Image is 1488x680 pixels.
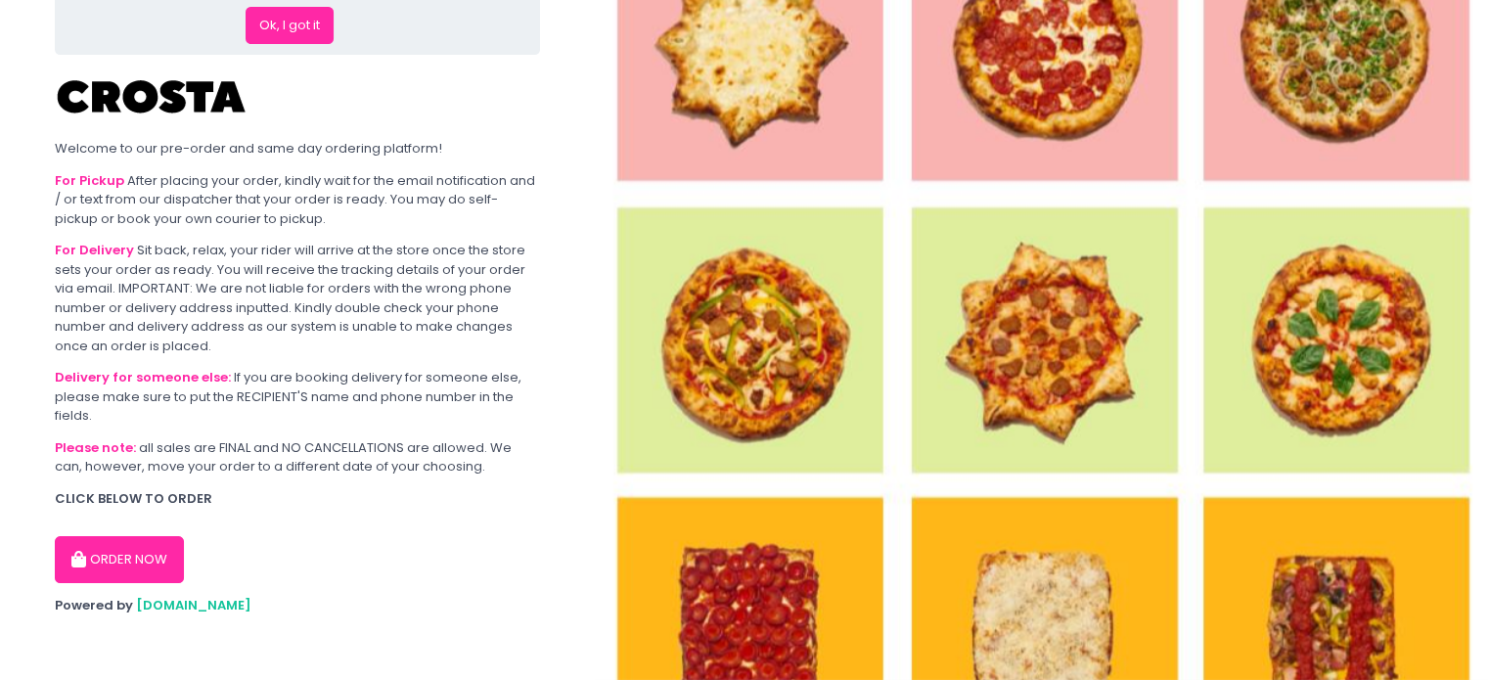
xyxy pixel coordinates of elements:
div: Welcome to our pre-order and same day ordering platform! [55,139,540,159]
b: Please note: [55,438,136,457]
a: [DOMAIN_NAME] [136,596,251,614]
div: If you are booking delivery for someone else, please make sure to put the RECIPIENT'S name and ph... [55,368,540,426]
div: Sit back, relax, your rider will arrive at the store once the store sets your order as ready. You... [55,241,540,355]
img: Crosta Pizzeria [55,68,250,126]
b: Delivery for someone else: [55,368,231,386]
button: Ok, I got it [246,7,334,44]
button: ORDER NOW [55,536,184,583]
div: all sales are FINAL and NO CANCELLATIONS are allowed. We can, however, move your order to a diffe... [55,438,540,476]
div: CLICK BELOW TO ORDER [55,489,540,509]
div: Powered by [55,596,540,615]
b: For Pickup [55,171,124,190]
div: After placing your order, kindly wait for the email notification and / or text from our dispatche... [55,171,540,229]
b: For Delivery [55,241,134,259]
